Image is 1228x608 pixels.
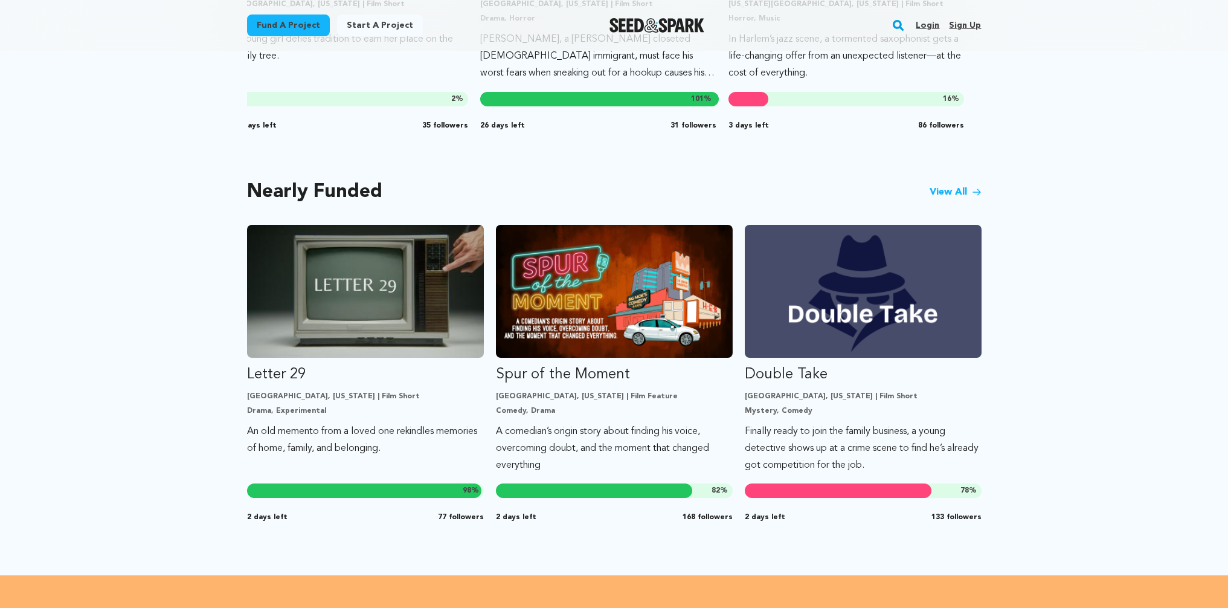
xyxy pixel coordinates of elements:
[670,121,716,131] span: 31 followers
[247,225,484,457] a: Fund Letter 29
[422,121,468,131] span: 35 followers
[745,513,785,522] span: 2 days left
[691,95,704,103] span: 101
[745,365,982,384] p: Double Take
[918,121,964,131] span: 86 followers
[247,406,484,416] p: Drama, Experimental
[247,392,484,401] p: [GEOGRAPHIC_DATA], [US_STATE] | Film Short
[683,513,733,522] span: 168 followers
[496,513,536,522] span: 2 days left
[496,406,733,416] p: Comedy, Drama
[930,185,982,199] a: View All
[745,406,982,416] p: Mystery, Comedy
[438,513,484,522] span: 77 followers
[463,486,479,496] span: %
[609,18,704,33] a: Seed&Spark Homepage
[451,94,463,104] span: %
[463,487,471,494] span: 98
[337,15,423,36] a: Start a project
[960,487,969,494] span: 78
[691,94,712,104] span: %
[712,487,720,494] span: 82
[712,486,728,496] span: %
[496,365,733,384] p: Spur of the Moment
[931,513,982,522] span: 133 followers
[745,392,982,401] p: [GEOGRAPHIC_DATA], [US_STATE] | Film Short
[480,121,525,131] span: 26 days left
[247,15,330,36] a: Fund a project
[728,121,769,131] span: 3 days left
[451,95,455,103] span: 2
[480,31,716,82] p: [PERSON_NAME], a [PERSON_NAME] closeted [DEMOGRAPHIC_DATA] immigrant, must face his worst fears w...
[960,486,977,496] span: %
[247,184,382,201] h2: Nearly Funded
[609,18,704,33] img: Seed&Spark Logo Dark Mode
[949,16,981,35] a: Sign up
[916,16,939,35] a: Login
[745,225,982,474] a: Fund Double Take
[496,225,733,474] a: Fund Spur of the Moment
[745,423,982,474] p: Finally ready to join the family business, a young detective shows up at a crime scene to find he...
[247,365,484,384] p: Letter 29
[247,513,288,522] span: 2 days left
[943,94,959,104] span: %
[728,31,965,82] p: In Harlem’s jazz scene, a tormented saxophonist gets a life-changing offer from an unexpected lis...
[496,392,733,401] p: [GEOGRAPHIC_DATA], [US_STATE] | Film Feature
[496,423,733,474] p: A comedian’s origin story about finding his voice, overcoming doubt, and the moment that changed ...
[247,423,484,457] p: An old memento from a loved one rekindles memories of home, family, and belonging.
[943,95,951,103] span: 16
[232,121,277,131] span: 26 days left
